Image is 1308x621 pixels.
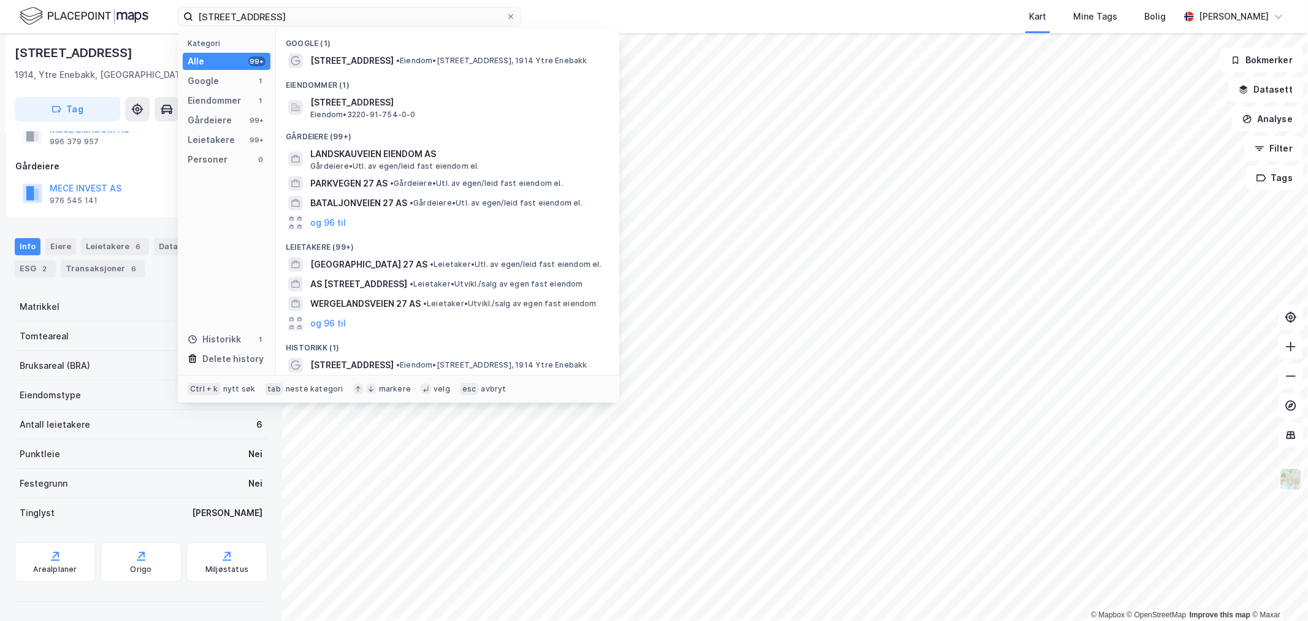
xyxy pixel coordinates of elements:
span: • [396,360,400,369]
div: Leietakere [81,238,149,255]
span: • [390,179,394,188]
div: [PERSON_NAME] [192,506,262,520]
span: WERGELANDSVEIEN 27 AS [310,296,421,311]
div: Kategori [188,39,270,48]
div: Gårdeiere [188,113,232,128]
div: Leietakere [188,133,235,147]
div: 99+ [248,56,266,66]
span: Leietaker • Utvikl./salg av egen fast eiendom [423,299,597,309]
div: markere [379,384,411,394]
div: 996 379 957 [50,137,99,147]
div: [STREET_ADDRESS] [15,43,135,63]
div: nytt søk [223,384,256,394]
div: velg [434,384,450,394]
div: Punktleie [20,447,60,461]
span: [STREET_ADDRESS] [310,358,394,372]
div: 99+ [248,135,266,145]
div: Eiere [45,238,76,255]
input: Søk på adresse, matrikkel, gårdeiere, leietakere eller personer [193,7,506,26]
span: [GEOGRAPHIC_DATA] 27 AS [310,257,427,272]
div: esc [460,383,479,395]
div: Historikk (1) [276,333,619,355]
div: Tomteareal [20,329,69,344]
span: Leietaker • Utvikl./salg av egen fast eiendom [410,279,583,289]
div: avbryt [481,384,506,394]
div: 1 [256,96,266,106]
span: • [396,56,400,65]
div: 6 [256,417,262,432]
div: Tinglyst [20,506,55,520]
img: logo.f888ab2527a4732fd821a326f86c7f29.svg [20,6,148,27]
div: 976 545 141 [50,196,98,206]
div: Nei [248,447,262,461]
div: Eiendomstype [20,388,81,403]
span: [STREET_ADDRESS] [310,95,605,110]
span: • [423,299,427,308]
span: • [410,198,413,207]
div: Festegrunn [20,476,67,491]
div: Datasett [154,238,200,255]
div: Eiendommer (1) [276,71,619,93]
div: Info [15,238,40,255]
div: 6 [128,263,140,275]
div: ESG [15,260,56,277]
span: Eiendom • [STREET_ADDRESS], 1914 Ytre Enebakk [396,360,587,370]
div: Nei [248,476,262,491]
button: Filter [1244,136,1303,161]
button: Datasett [1228,77,1303,102]
div: [PERSON_NAME] [1199,9,1269,24]
div: 1914, Ytre Enebakk, [GEOGRAPHIC_DATA] [15,67,189,82]
div: Gårdeiere [15,159,267,174]
span: PARKVEGEN 27 AS [310,176,388,191]
div: Leietakere (99+) [276,233,619,255]
span: Gårdeiere • Utl. av egen/leid fast eiendom el. [310,161,480,171]
div: Bolig [1144,9,1166,24]
a: Mapbox [1091,611,1125,619]
div: Ctrl + k [188,383,221,395]
div: 1 [256,334,266,344]
div: neste kategori [286,384,343,394]
div: Origo [131,565,152,574]
div: Historikk [188,332,241,347]
div: Matrikkel [20,299,59,314]
button: Tag [15,97,120,121]
div: Google (1) [276,29,619,51]
span: AS [STREET_ADDRESS] [310,277,407,291]
div: Delete history [202,352,264,366]
a: Improve this map [1190,611,1250,619]
span: Leietaker • Utl. av egen/leid fast eiendom el. [430,260,602,269]
span: [STREET_ADDRESS] [310,53,394,68]
div: 99+ [248,115,266,125]
div: 1 [256,76,266,86]
div: Bruksareal (BRA) [20,358,90,373]
div: Eiendommer [188,93,241,108]
div: Miljøstatus [205,565,248,574]
a: OpenStreetMap [1127,611,1187,619]
button: Bokmerker [1220,48,1303,72]
div: Mine Tags [1073,9,1117,24]
button: og 96 til [310,215,346,230]
button: Analyse [1232,107,1303,131]
div: Google [188,74,219,88]
button: Tags [1246,166,1303,190]
img: Z [1279,468,1302,491]
div: Kart [1029,9,1046,24]
span: LANDSKAUVEIEN EIENDOM AS [310,147,605,161]
button: og 96 til [310,316,346,331]
span: Gårdeiere • Utl. av egen/leid fast eiendom el. [390,179,563,188]
span: BATALJONVEIEN 27 AS [310,196,407,210]
span: • [410,279,413,288]
span: • [430,260,434,269]
div: Gårdeiere (99+) [276,122,619,144]
div: 0 [256,155,266,164]
span: Eiendom • 3220-91-754-0-0 [310,110,416,120]
div: Antall leietakere [20,417,90,432]
div: tab [265,383,283,395]
div: Kontrollprogram for chat [1247,562,1308,621]
div: 6 [132,241,144,253]
span: Eiendom • [STREET_ADDRESS], 1914 Ytre Enebakk [396,56,587,66]
div: Alle [188,54,204,69]
div: Arealplaner [33,565,77,574]
span: Gårdeiere • Utl. av egen/leid fast eiendom el. [410,198,583,208]
div: Personer [188,152,228,167]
